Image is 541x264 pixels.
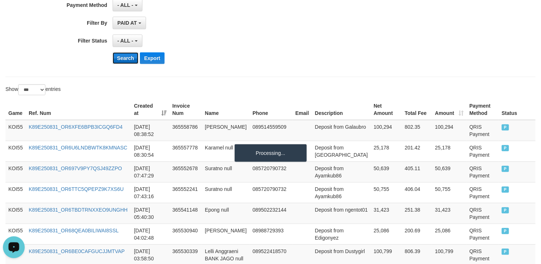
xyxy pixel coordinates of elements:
[250,99,292,120] th: Phone
[5,141,26,161] td: KOI55
[169,182,202,203] td: 365552241
[467,182,499,203] td: QRIS Payment
[499,99,536,120] th: Status
[502,228,509,234] span: PAID
[169,203,202,224] td: 365541148
[402,224,432,244] td: 200.69
[5,84,61,95] label: Show entries
[26,99,131,120] th: Ref. Num
[202,99,250,120] th: Name
[432,141,467,161] td: 25,178
[502,249,509,255] span: PAID
[432,182,467,203] td: 50,755
[117,20,137,26] span: PAID AT
[502,145,509,151] span: PAID
[29,186,124,192] a: K89E250831_OR6TTC5QPEPZ9K7XS6U
[113,17,146,29] button: PAID AT
[312,161,371,182] td: Deposit from Ayamkub86
[402,99,432,120] th: Total Fee
[402,141,432,161] td: 201.42
[312,120,371,141] td: Deposit from Galaubro
[29,145,128,151] a: K89E250831_OR6U6LNDBWTK8KMNASC
[250,120,292,141] td: 089514559509
[312,141,371,161] td: Deposit from [GEOGRAPHIC_DATA]
[292,99,312,120] th: Email
[502,187,509,193] span: PAID
[131,120,170,141] td: [DATE] 08:38:52
[467,203,499,224] td: QRIS Payment
[467,141,499,161] td: QRIS Payment
[502,166,509,172] span: PAID
[29,248,125,254] a: K89E250831_OR6BE0CAFGUCJJMTVAP
[402,120,432,141] td: 802.35
[250,224,292,244] td: 08988729393
[5,182,26,203] td: KOI55
[467,161,499,182] td: QRIS Payment
[312,182,371,203] td: Deposit from Ayamkub86
[113,35,142,47] button: - ALL -
[202,182,250,203] td: Suratno null
[5,203,26,224] td: KOI55
[371,182,402,203] td: 50,755
[169,99,202,120] th: Invoice Num
[29,228,119,233] a: K89E250831_OR68QEA0BILIWAI8SSL
[5,161,26,182] td: KOI55
[502,207,509,213] span: PAID
[371,203,402,224] td: 31,423
[432,203,467,224] td: 31,423
[250,141,292,161] td: 0895443526875
[169,120,202,141] td: 365558786
[371,141,402,161] td: 25,178
[140,52,165,64] button: Export
[250,182,292,203] td: 085720790732
[131,161,170,182] td: [DATE] 07:47:29
[131,203,170,224] td: [DATE] 05:40:30
[467,120,499,141] td: QRIS Payment
[250,161,292,182] td: 085720790732
[432,161,467,182] td: 50,639
[402,182,432,203] td: 406.04
[202,203,250,224] td: Epong null
[371,224,402,244] td: 25,086
[169,141,202,161] td: 365557778
[432,120,467,141] td: 100,294
[131,224,170,244] td: [DATE] 04:02:48
[29,124,122,130] a: K89E250831_OR6XFE6BPB3ICGQ6FD4
[131,141,170,161] td: [DATE] 08:30:54
[432,99,467,120] th: Amount: activate to sort column ascending
[432,224,467,244] td: 25,086
[234,144,307,162] div: Processing...
[3,3,25,25] button: Open LiveChat chat widget
[202,141,250,161] td: Karamel null
[117,38,133,44] span: - ALL -
[202,224,250,244] td: [PERSON_NAME]
[5,120,26,141] td: KOI55
[371,161,402,182] td: 50,639
[113,52,138,64] button: Search
[371,99,402,120] th: Net Amount
[29,165,122,171] a: K89E250831_OR697V9PY7QSJ49ZZPO
[131,99,170,120] th: Created at: activate to sort column ascending
[312,99,371,120] th: Description
[5,99,26,120] th: Game
[202,161,250,182] td: Suratno null
[5,224,26,244] td: KOI55
[402,203,432,224] td: 251.38
[250,203,292,224] td: 089502232144
[371,120,402,141] td: 100,294
[117,2,133,8] span: - ALL -
[467,99,499,120] th: Payment Method
[312,203,371,224] td: Deposit from ngentot01
[467,224,499,244] td: QRIS Payment
[202,120,250,141] td: [PERSON_NAME]
[131,182,170,203] td: [DATE] 07:43:16
[29,207,128,213] a: K89E250831_OR6TBDTRNXXEO9UNGHH
[169,224,202,244] td: 365530940
[312,224,371,244] td: Deposit from Edigonyez
[18,84,45,95] select: Showentries
[169,161,202,182] td: 365552678
[502,124,509,131] span: PAID
[402,161,432,182] td: 405.11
